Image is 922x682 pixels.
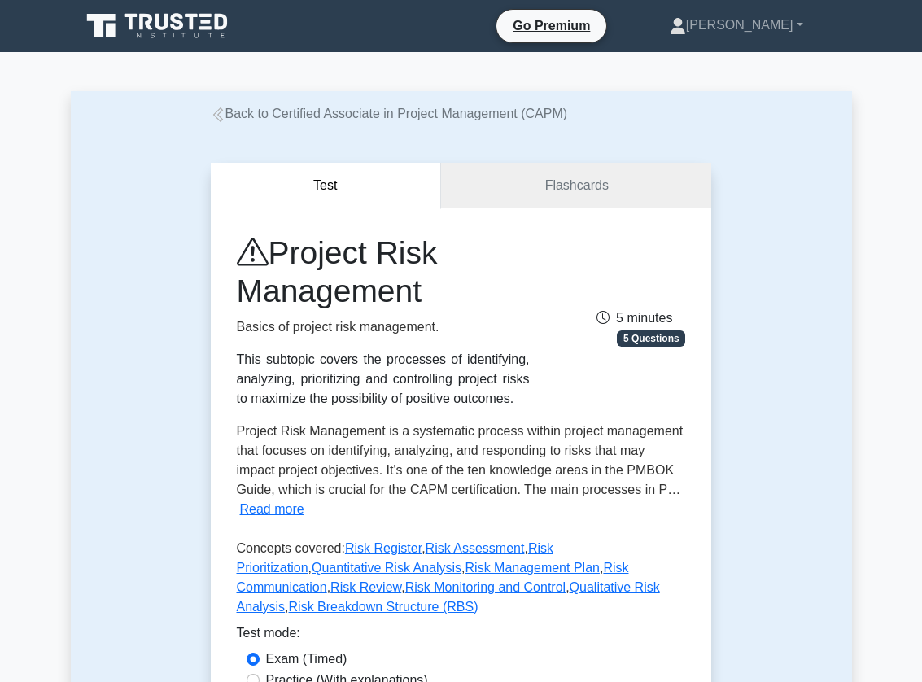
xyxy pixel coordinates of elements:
a: Qualitative Risk Analysis [237,580,660,614]
a: Risk Monitoring and Control [405,580,566,594]
a: Risk Review [330,580,401,594]
a: Risk Register [345,541,422,555]
a: Back to Certified Associate in Project Management (CAPM) [211,107,568,120]
a: Risk Communication [237,561,629,594]
span: Project Risk Management is a systematic process within project management that focuses on identif... [237,424,684,496]
a: Flashcards [441,163,711,209]
p: Concepts covered: , , , , , , , , , [237,539,686,623]
a: Go Premium [503,15,600,36]
a: [PERSON_NAME] [631,9,842,42]
h1: Project Risk Management [237,234,530,311]
div: Test mode: [237,623,686,649]
a: Quantitative Risk Analysis [312,561,461,575]
a: Risk Management Plan [465,561,600,575]
a: Risk Prioritization [237,541,553,575]
label: Exam (Timed) [266,649,347,669]
div: This subtopic covers the processes of identifying, analyzing, prioritizing and controlling projec... [237,350,530,409]
span: 5 Questions [617,330,685,347]
span: 5 minutes [596,311,672,325]
button: Test [211,163,442,209]
a: Risk Assessment [426,541,525,555]
button: Read more [240,500,304,519]
p: Basics of project risk management. [237,317,530,337]
a: Risk Breakdown Structure (RBS) [289,600,478,614]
